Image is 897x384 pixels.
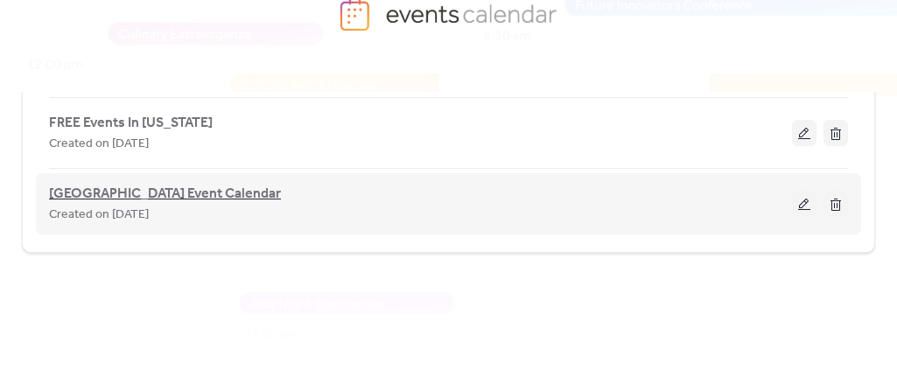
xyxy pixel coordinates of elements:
a: FREE Events In [US_STATE] [49,118,213,128]
span: [GEOGRAPHIC_DATA] Event Calendar [49,184,281,205]
a: [GEOGRAPHIC_DATA] Event Calendar [49,189,281,199]
span: FREE Events In [US_STATE] [49,113,213,134]
span: Created on [DATE] [49,134,149,155]
span: Created on [DATE] [49,205,149,226]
